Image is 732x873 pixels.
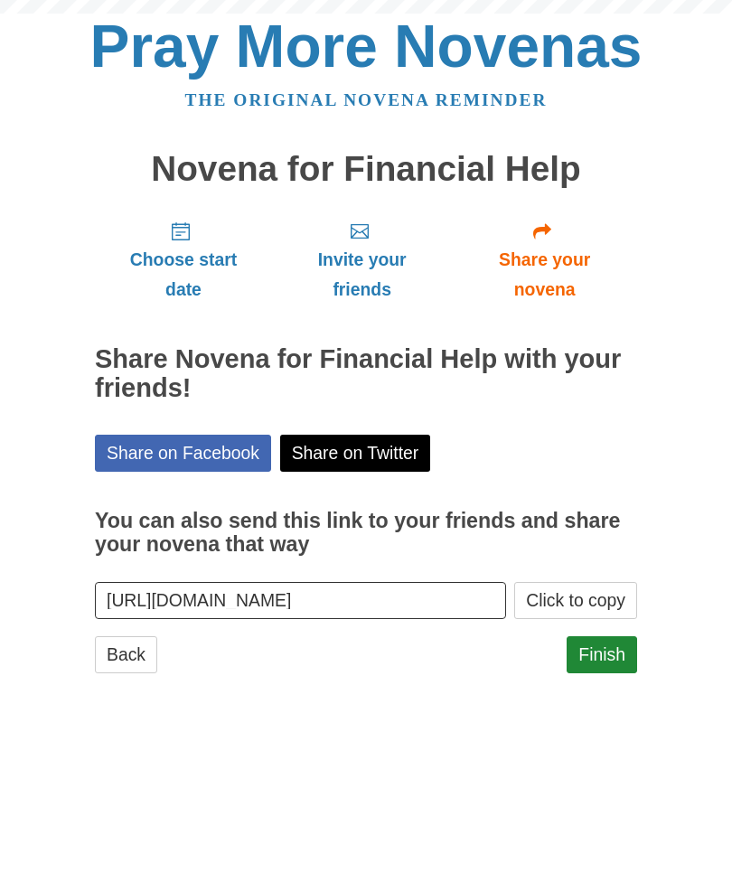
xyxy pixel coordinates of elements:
a: Share your novena [452,206,637,314]
span: Choose start date [113,245,254,305]
a: Back [95,636,157,673]
a: Share on Facebook [95,435,271,472]
a: Share on Twitter [280,435,431,472]
h3: You can also send this link to your friends and share your novena that way [95,510,637,556]
button: Click to copy [514,582,637,619]
span: Invite your friends [290,245,434,305]
span: Share your novena [470,245,619,305]
a: Finish [567,636,637,673]
a: Invite your friends [272,206,452,314]
a: The original novena reminder [185,90,548,109]
h2: Share Novena for Financial Help with your friends! [95,345,637,403]
h1: Novena for Financial Help [95,150,637,189]
a: Pray More Novenas [90,13,643,80]
a: Choose start date [95,206,272,314]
